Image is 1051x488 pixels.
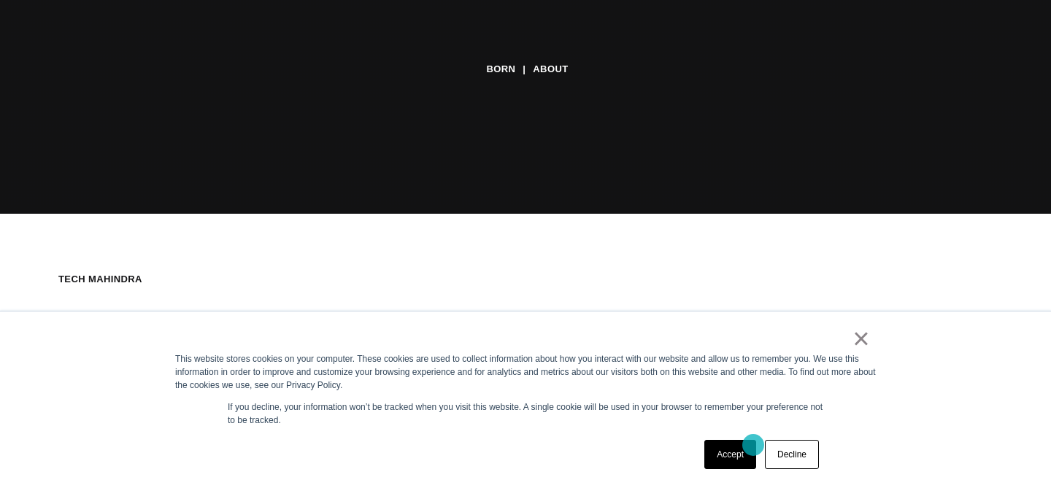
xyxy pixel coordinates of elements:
[58,272,142,287] div: Tech Mahindra
[486,58,515,80] a: BORN
[765,440,819,469] a: Decline
[228,400,823,427] p: If you decline, your information won’t be tracked when you visit this website. A single cookie wi...
[175,352,876,392] div: This website stores cookies on your computer. These cookies are used to collect information about...
[704,440,756,469] a: Accept
[533,58,568,80] a: About
[852,332,870,345] a: ×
